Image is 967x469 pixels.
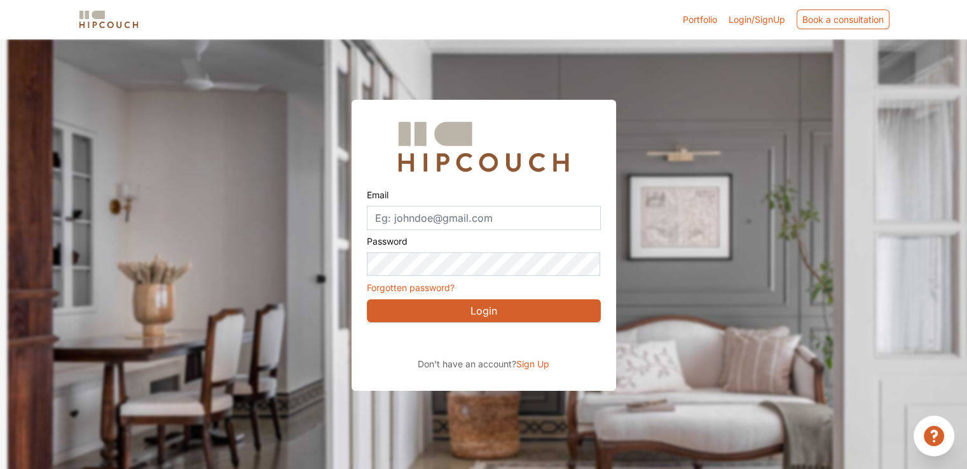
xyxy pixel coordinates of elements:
[367,282,455,293] a: Forgotten password?
[367,230,408,252] label: Password
[516,358,549,369] span: Sign Up
[418,358,516,369] span: Don't have an account?
[77,5,141,34] span: logo-horizontal.svg
[367,206,601,230] input: Eg: johndoe@gmail.com
[367,299,601,322] button: Login
[367,184,388,206] label: Email
[797,10,889,29] div: Book a consultation
[77,8,141,31] img: logo-horizontal.svg
[729,14,785,25] span: Login/SignUp
[683,13,717,26] a: Portfolio
[392,115,575,179] img: Hipcouch Logo
[360,327,606,355] iframe: Sign in with Google Button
